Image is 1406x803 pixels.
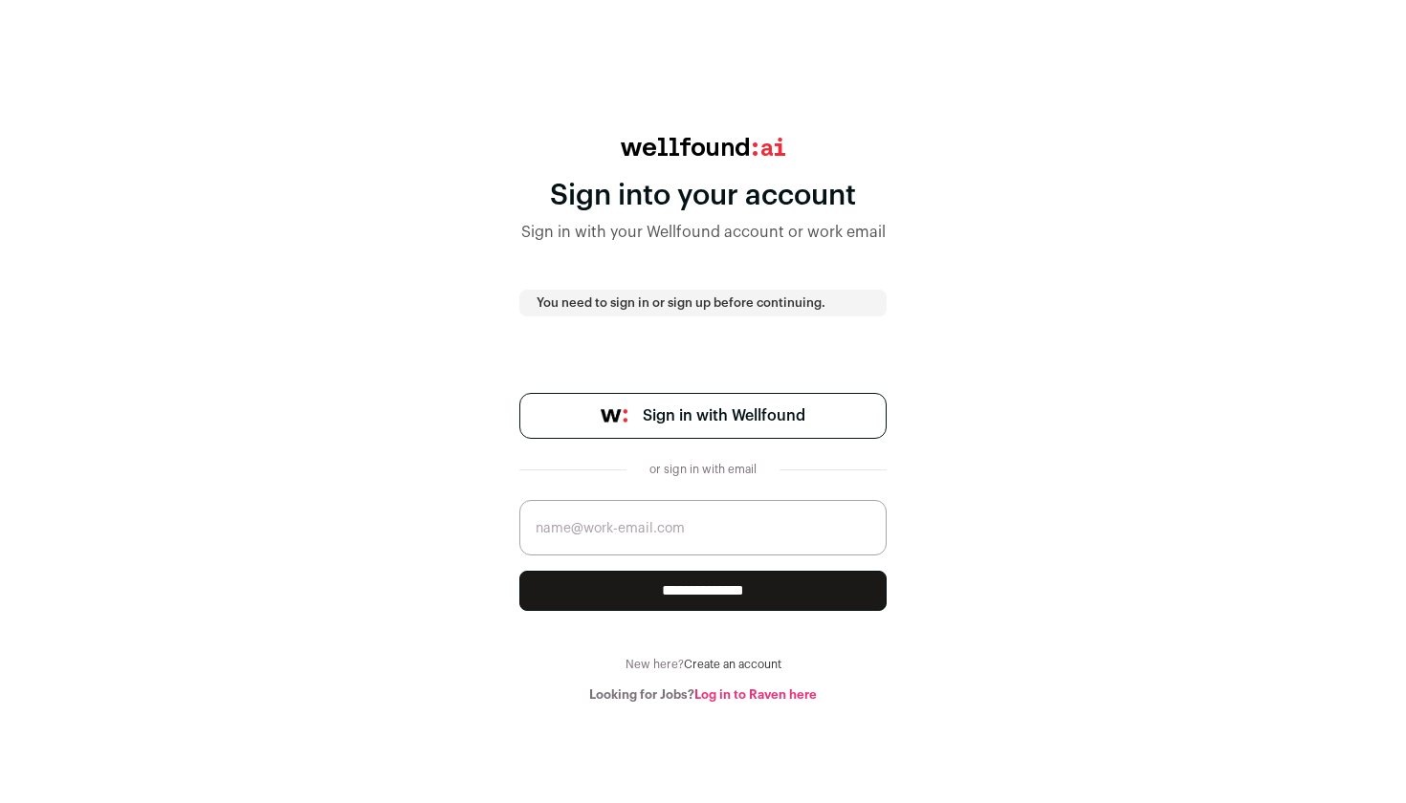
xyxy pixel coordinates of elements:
[519,393,887,439] a: Sign in with Wellfound
[643,404,805,427] span: Sign in with Wellfound
[519,657,887,672] div: New here?
[519,500,887,555] input: name@work-email.com
[642,462,764,477] div: or sign in with email
[519,687,887,703] div: Looking for Jobs?
[684,659,781,670] a: Create an account
[601,409,627,423] img: wellfound-symbol-flush-black-fb3c872781a75f747ccb3a119075da62bfe97bd399995f84a933054e44a575c4.png
[621,138,785,156] img: wellfound:ai
[694,688,817,701] a: Log in to Raven here
[519,221,887,244] div: Sign in with your Wellfound account or work email
[537,295,869,311] p: You need to sign in or sign up before continuing.
[519,179,887,213] div: Sign into your account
